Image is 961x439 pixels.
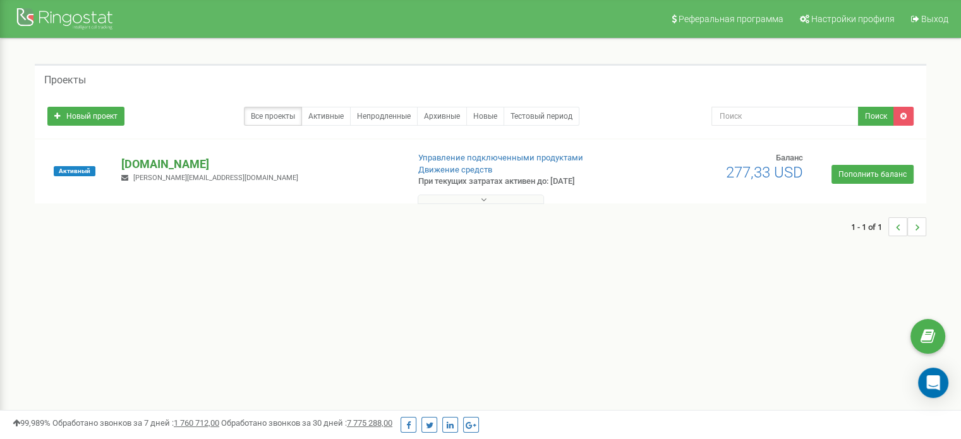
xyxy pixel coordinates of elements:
a: Непродленные [350,107,418,126]
a: Движение средств [418,165,492,174]
span: 1 - 1 of 1 [851,217,888,236]
div: Open Intercom Messenger [918,368,948,398]
p: [DOMAIN_NAME] [121,156,397,172]
a: Управление подключенными продуктами [418,153,583,162]
span: 99,989% [13,418,51,428]
span: Обработано звонков за 30 дней : [221,418,392,428]
span: Реферальная программа [679,14,783,24]
a: Архивные [417,107,467,126]
a: Новый проект [47,107,124,126]
span: [PERSON_NAME][EMAIL_ADDRESS][DOMAIN_NAME] [133,174,298,182]
input: Поиск [711,107,859,126]
a: Пополнить баланс [831,165,914,184]
span: Настройки профиля [811,14,895,24]
span: Выход [921,14,948,24]
a: Тестовый период [504,107,579,126]
u: 7 775 288,00 [347,418,392,428]
span: Активный [54,166,95,176]
a: Новые [466,107,504,126]
span: Баланс [776,153,803,162]
p: При текущих затратах активен до: [DATE] [418,176,620,188]
button: Поиск [858,107,894,126]
a: Все проекты [244,107,302,126]
h5: Проекты [44,75,86,86]
span: Обработано звонков за 7 дней : [52,418,219,428]
span: 277,33 USD [726,164,803,181]
a: Активные [301,107,351,126]
nav: ... [851,205,926,249]
u: 1 760 712,00 [174,418,219,428]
